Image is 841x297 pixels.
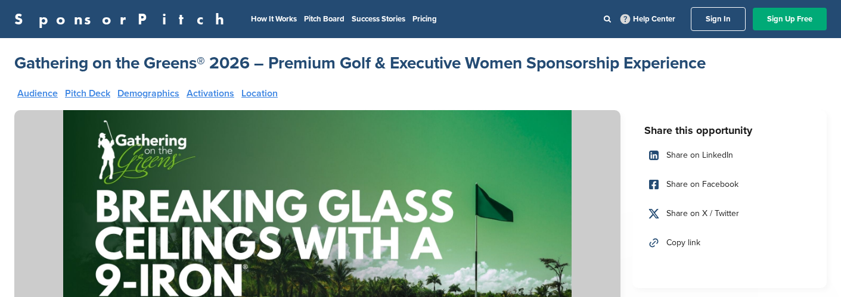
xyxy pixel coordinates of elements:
a: Pitch Deck [65,89,110,98]
a: Audience [17,89,58,98]
a: Activations [187,89,234,98]
a: Share on LinkedIn [644,143,815,168]
h3: Share this opportunity [644,122,815,139]
span: Share on X / Twitter [666,207,739,220]
a: Help Center [618,12,678,26]
a: SponsorPitch [14,11,232,27]
a: Pitch Board [304,14,345,24]
a: Demographics [117,89,179,98]
a: Sign Up Free [753,8,827,30]
span: Copy link [666,236,700,249]
a: Gathering on the Greens® 2026 – Premium Golf & Executive Women Sponsorship Experience [14,52,706,74]
a: Share on X / Twitter [644,201,815,226]
a: Copy link [644,230,815,255]
a: Pricing [412,14,437,24]
a: How It Works [251,14,297,24]
a: Success Stories [352,14,405,24]
a: Share on Facebook [644,172,815,197]
span: Share on Facebook [666,178,738,191]
a: Sign In [691,7,746,31]
span: Share on LinkedIn [666,149,733,162]
a: Location [241,89,278,98]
